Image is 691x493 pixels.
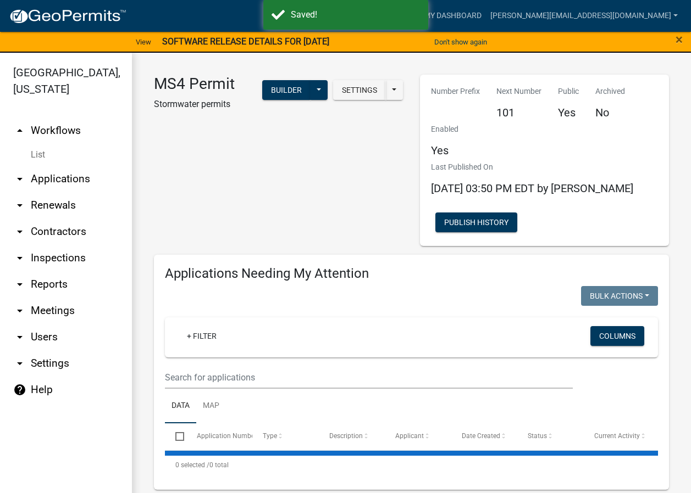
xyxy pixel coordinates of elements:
a: + Filter [178,326,225,346]
span: 0 selected / [175,461,209,469]
span: Application Number [197,432,257,440]
h4: Applications Needing My Attention [165,266,658,282]
span: [DATE] 03:50 PM EDT by [PERSON_NAME] [431,182,633,195]
span: Type [263,432,277,440]
span: Date Created [462,432,500,440]
button: Don't show again [430,33,491,51]
button: Settings [333,80,386,100]
button: Bulk Actions [581,286,658,306]
span: Current Activity [594,432,640,440]
span: Description [329,432,363,440]
i: arrow_drop_down [13,225,26,238]
span: Status [528,432,547,440]
i: arrow_drop_down [13,278,26,291]
datatable-header-cell: Description [318,423,385,450]
i: arrow_drop_down [13,330,26,344]
strong: SOFTWARE RELEASE DETAILS FOR [DATE] [162,36,329,47]
i: arrow_drop_down [13,357,26,370]
h5: No [595,106,625,119]
h3: MS4 Permit [154,75,235,93]
p: Stormwater permits [154,98,235,111]
a: Data [165,389,196,424]
p: Number Prefix [431,86,480,97]
datatable-header-cell: Status [517,423,584,450]
button: Close [676,33,683,46]
datatable-header-cell: Application Number [186,423,252,450]
div: 0 total [165,451,658,479]
i: help [13,383,26,396]
input: Search for applications [165,366,573,389]
datatable-header-cell: Applicant [385,423,451,450]
p: Archived [595,86,625,97]
span: × [676,32,683,47]
i: arrow_drop_down [13,251,26,265]
datatable-header-cell: Type [252,423,319,450]
h5: Yes [558,106,579,119]
i: arrow_drop_down [13,172,26,186]
a: My Dashboard [419,5,486,26]
button: Builder [262,80,311,100]
h5: Yes [431,144,458,157]
i: arrow_drop_up [13,124,26,137]
p: Enabled [431,124,458,135]
a: Map [196,389,226,424]
span: Applicant [395,432,424,440]
button: Columns [590,326,644,346]
datatable-header-cell: Date Created [451,423,517,450]
h5: 101 [496,106,541,119]
a: View [131,33,156,51]
datatable-header-cell: Current Activity [583,423,650,450]
button: Publish History [435,212,517,232]
i: arrow_drop_down [13,304,26,317]
div: Saved! [291,8,420,21]
p: Last Published On [431,161,633,173]
datatable-header-cell: Select [165,423,186,450]
p: Next Number [496,86,541,97]
a: [PERSON_NAME][EMAIL_ADDRESS][DOMAIN_NAME] [486,5,682,26]
p: Public [558,86,579,97]
wm-modal-confirm: Workflow Publish History [435,219,517,227]
i: arrow_drop_down [13,199,26,212]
